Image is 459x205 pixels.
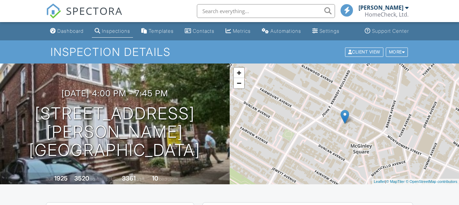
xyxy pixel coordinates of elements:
img: The Best Home Inspection Software - Spectora [46,3,61,19]
div: | [372,179,459,185]
div: HomeCheck, Ltd. [365,11,409,18]
div: More [386,47,408,57]
div: Support Center [372,28,409,34]
div: Dashboard [57,28,84,34]
div: Templates [149,28,174,34]
a: Automations (Basic) [259,25,304,38]
div: 1925 [54,175,68,182]
a: Settings [309,25,342,38]
span: sq.ft. [137,176,145,182]
a: Zoom in [234,68,244,78]
span: SPECTORA [66,3,123,18]
span: sq. ft. [90,176,100,182]
h1: [STREET_ADDRESS][PERSON_NAME] [GEOGRAPHIC_DATA] [11,105,219,159]
a: Leaflet [374,179,385,184]
div: Inspections [102,28,130,34]
a: Client View [344,49,385,54]
div: [PERSON_NAME] [358,4,403,11]
div: Automations [270,28,301,34]
a: Zoom out [234,78,244,88]
span: Built [46,176,53,182]
div: 3520 [74,175,89,182]
a: Metrics [223,25,254,38]
div: 3361 [122,175,136,182]
a: Dashboard [47,25,86,38]
a: Inspections [92,25,133,38]
h3: [DATE] 4:00 pm - 7:45 pm [61,89,168,98]
span: bedrooms [159,176,178,182]
div: Metrics [233,28,251,34]
a: Support Center [362,25,412,38]
span: Lot Size [106,176,121,182]
a: SPECTORA [46,9,123,24]
h1: Inspection Details [50,46,409,58]
a: © MapTiler [386,179,405,184]
div: Settings [319,28,340,34]
a: Templates [138,25,176,38]
div: Client View [345,47,383,57]
input: Search everything... [197,4,335,18]
div: Contacts [193,28,214,34]
a: Contacts [182,25,217,38]
a: © OpenStreetMap contributors [406,179,457,184]
div: 10 [152,175,158,182]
